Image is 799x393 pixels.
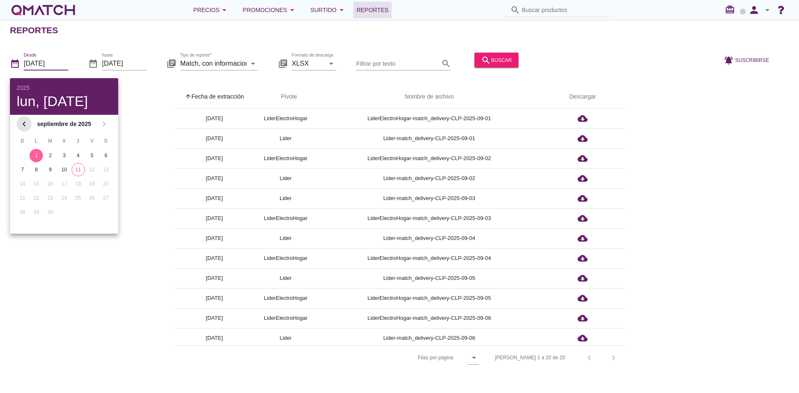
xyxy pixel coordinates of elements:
input: Formato de descarga [292,57,325,70]
button: 8 [30,163,43,176]
td: Lider-match_delivery-CLP-2025-09-05 [318,268,541,288]
td: [DATE] [175,168,254,188]
input: Buscar productos [522,3,605,17]
td: LiderElectroHogar [254,109,318,129]
input: Tipo de reporte* [180,57,246,70]
i: cloud_download [578,233,588,243]
td: LiderElectroHogar [254,248,318,268]
i: cloud_download [578,114,588,124]
i: arrow_drop_down [337,5,347,15]
div: 1 [30,152,43,159]
div: 9 [44,166,57,173]
i: arrow_upward [185,93,191,100]
button: 7 [16,163,29,176]
td: Lider-match_delivery-CLP-2025-09-02 [318,168,541,188]
i: library_books [166,58,176,68]
i: cloud_download [578,173,588,183]
h2: Reportes [10,24,58,37]
th: J [72,134,84,148]
i: cloud_download [578,293,588,303]
i: cloud_download [578,313,588,323]
td: [DATE] [175,328,254,348]
i: search [441,58,451,68]
i: cloud_download [578,213,588,223]
a: Reportes [353,2,392,18]
i: person [746,4,762,16]
div: 10 [57,166,71,173]
div: 11 [72,166,84,173]
i: arrow_drop_down [469,353,479,363]
span: Suscribirse [735,56,769,64]
td: [DATE] [175,148,254,168]
td: Lider [254,328,318,348]
button: 2 [44,149,57,162]
button: 9 [44,163,57,176]
i: arrow_drop_down [762,5,772,15]
div: 5 [85,152,99,159]
i: cloud_download [578,193,588,203]
i: cloud_download [578,253,588,263]
span: Reportes [357,5,389,15]
i: cloud_download [578,153,588,163]
button: 3 [57,149,71,162]
td: LiderElectroHogar-match_delivery-CLP-2025-09-06 [318,308,541,328]
td: LiderElectroHogar-match_delivery-CLP-2025-09-05 [318,288,541,308]
i: chevron_left [19,119,29,129]
td: LiderElectroHogar [254,148,318,168]
div: Surtido [310,5,347,15]
th: Descargar: Not sorted. [541,85,624,109]
th: Fecha de extracción: Sorted ascending. Activate to sort descending. [175,85,254,109]
button: 5 [85,149,99,162]
div: Filas por página [335,346,479,370]
td: Lider-match_delivery-CLP-2025-09-06 [318,328,541,348]
i: cloud_download [578,333,588,343]
i: search [481,55,491,65]
div: Precios [193,5,229,15]
td: Lider [254,129,318,148]
td: [DATE] [175,129,254,148]
i: cloud_download [578,133,588,143]
td: LiderElectroHogar-match_delivery-CLP-2025-09-04 [318,248,541,268]
td: [DATE] [175,228,254,248]
td: [DATE] [175,308,254,328]
th: X [57,134,70,148]
th: D [16,134,29,148]
button: 1 [30,149,43,162]
th: S [99,134,112,148]
input: Desde [24,57,68,70]
button: Precios [186,2,236,18]
button: Surtido [304,2,353,18]
i: arrow_drop_down [219,5,229,15]
th: Nombre de archivo: Not sorted. [318,85,541,109]
div: 3 [57,152,71,159]
td: Lider-match_delivery-CLP-2025-09-03 [318,188,541,208]
td: Lider [254,228,318,248]
th: L [30,134,42,148]
i: redeem [725,5,738,15]
td: [DATE] [175,288,254,308]
td: LiderElectroHogar [254,308,318,328]
div: 8 [30,166,43,173]
i: notifications_active [724,55,735,65]
div: 6 [99,152,113,159]
i: arrow_drop_down [326,58,336,68]
th: Pivote: Not sorted. Activate to sort ascending. [254,85,318,109]
td: LiderElectroHogar [254,288,318,308]
th: M [44,134,57,148]
i: arrow_drop_down [287,5,297,15]
td: LiderElectroHogar [254,208,318,228]
a: white-qmatch-logo [10,2,77,18]
input: hasta [102,57,146,70]
td: [DATE] [175,208,254,228]
i: search [510,5,520,15]
td: [DATE] [175,109,254,129]
th: V [85,134,98,148]
button: buscar [474,52,519,67]
td: Lider [254,188,318,208]
td: Lider-match_delivery-CLP-2025-09-01 [318,129,541,148]
td: Lider [254,268,318,288]
td: Lider [254,168,318,188]
td: LiderElectroHogar-match_delivery-CLP-2025-09-01 [318,109,541,129]
div: lun, [DATE] [17,94,112,108]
